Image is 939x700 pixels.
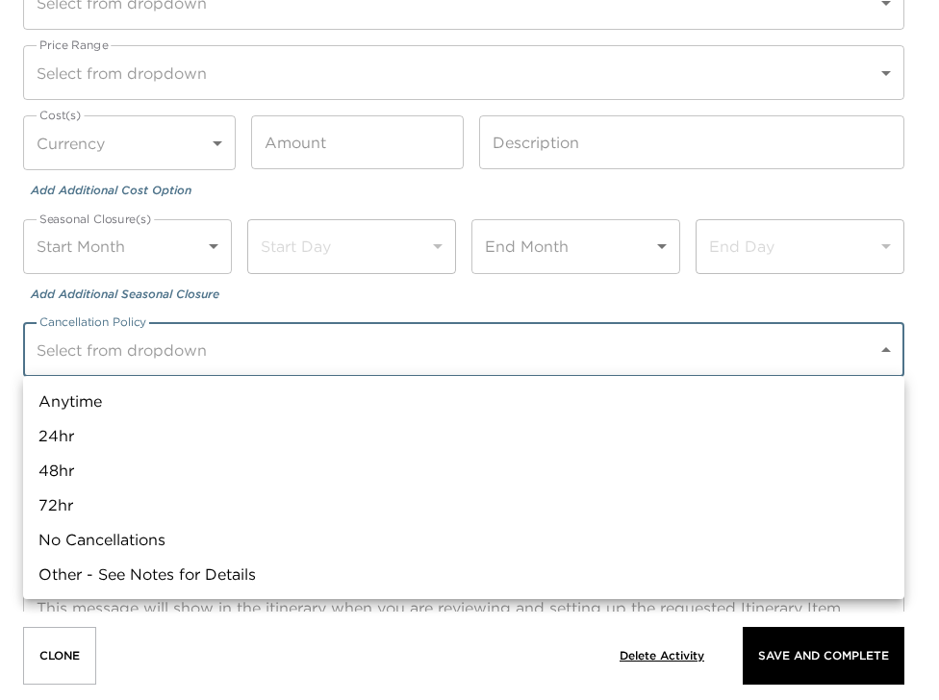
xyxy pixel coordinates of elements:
li: Anytime [23,384,904,418]
li: 48hr [23,453,904,487]
li: 24hr [23,418,904,453]
li: No Cancellations [23,522,904,557]
li: Other - See Notes for Details [23,557,904,591]
li: 72hr [23,487,904,522]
